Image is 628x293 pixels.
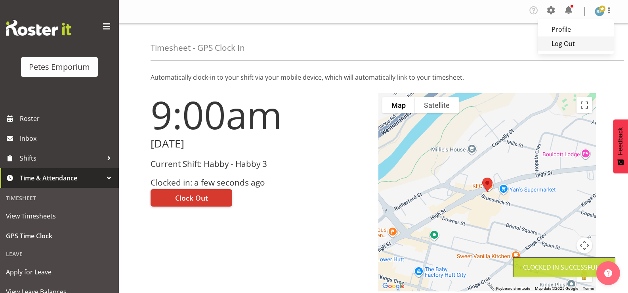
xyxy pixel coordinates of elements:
img: Google [380,281,407,291]
p: Automatically clock-in to your shift via your mobile device, which will automatically link to you... [151,73,596,82]
button: Toggle fullscreen view [576,97,592,113]
img: Rosterit website logo [6,20,71,36]
button: Clock Out [151,189,232,207]
a: View Timesheets [2,206,117,226]
h1: 9:00am [151,93,369,136]
h4: Timesheet - GPS Clock In [151,43,245,52]
h3: Current Shift: Habby - Habby 3 [151,159,369,169]
span: Apply for Leave [6,266,113,278]
button: Keyboard shortcuts [496,286,530,291]
a: Profile [538,22,614,36]
div: Clocked in Successfully [523,262,605,272]
button: Feedback - Show survey [613,119,628,173]
div: Timesheet [2,190,117,206]
h2: [DATE] [151,138,369,150]
a: Open this area in Google Maps (opens a new window) [380,281,407,291]
span: Roster [20,113,115,124]
a: GPS Time Clock [2,226,117,246]
a: Log Out [538,36,614,51]
span: Inbox [20,132,115,144]
button: Map camera controls [576,237,592,253]
span: Shifts [20,152,103,164]
span: Map data ©2025 Google [535,286,578,291]
span: Feedback [617,127,624,155]
img: help-xxl-2.png [604,269,612,277]
span: Time & Attendance [20,172,103,184]
a: Apply for Leave [2,262,117,282]
div: Leave [2,246,117,262]
span: GPS Time Clock [6,230,113,242]
button: Show street map [382,97,415,113]
img: reina-puketapu721.jpg [595,7,604,16]
button: Show satellite imagery [415,97,459,113]
h3: Clocked in: a few seconds ago [151,178,369,187]
a: Terms (opens in new tab) [583,286,594,291]
div: Petes Emporium [29,61,90,73]
span: View Timesheets [6,210,113,222]
span: Clock Out [175,193,208,203]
